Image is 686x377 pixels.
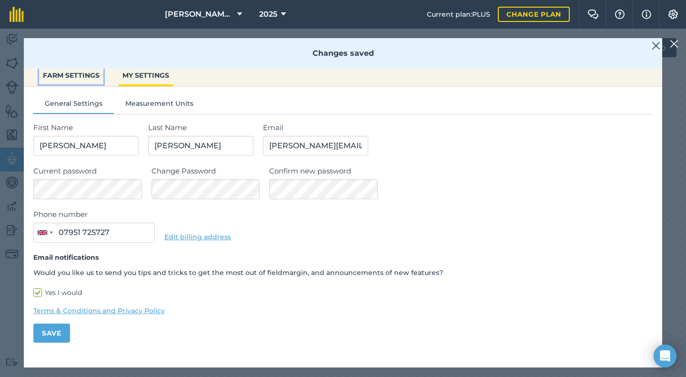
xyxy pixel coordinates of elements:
button: General Settings [33,98,114,112]
label: First Name [33,122,139,133]
img: fieldmargin Logo [10,7,24,22]
img: svg+xml;base64,PHN2ZyB4bWxucz0iaHR0cDovL3d3dy53My5vcmcvMjAwMC9zdmciIHdpZHRoPSIyMiIgaGVpZ2h0PSIzMC... [652,40,660,51]
img: svg+xml;base64,PHN2ZyB4bWxucz0iaHR0cDovL3d3dy53My5vcmcvMjAwMC9zdmciIHdpZHRoPSIyMiIgaGVpZ2h0PSIzMC... [670,38,678,50]
label: Current password [33,165,142,177]
label: Phone number [33,209,155,220]
button: MY SETTINGS [119,66,173,84]
a: Terms & Conditions and Privacy Policy [33,306,653,316]
button: Save [33,324,70,343]
div: Changes saved [24,38,662,69]
button: FARM SETTINGS [39,66,103,84]
p: Would you like us to send you tips and tricks to get the most out of fieldmargin, and announcemen... [33,267,653,278]
button: Measurement Units [114,98,205,112]
span: [PERSON_NAME][GEOGRAPHIC_DATA] [165,9,233,20]
div: Open Intercom Messenger [654,345,676,367]
img: A question mark icon [614,10,625,19]
img: svg+xml;base64,PHN2ZyB4bWxucz0iaHR0cDovL3d3dy53My5vcmcvMjAwMC9zdmciIHdpZHRoPSIxNyIgaGVpZ2h0PSIxNy... [642,9,651,20]
label: Email [263,122,653,133]
img: Two speech bubbles overlapping with the left bubble in the forefront [587,10,599,19]
label: Last Name [148,122,253,133]
span: 2025 [259,9,277,20]
a: Change plan [498,7,570,22]
label: Yes I would [33,288,653,298]
img: A cog icon [667,10,679,19]
a: Edit billing address [164,233,231,241]
label: Change Password [151,165,260,177]
h4: Email notifications [33,252,653,263]
input: 07400 123456 [33,223,155,243]
button: Selected country [34,223,56,242]
label: Confirm new password [269,165,653,177]
span: Current plan : PLUS [427,9,490,20]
